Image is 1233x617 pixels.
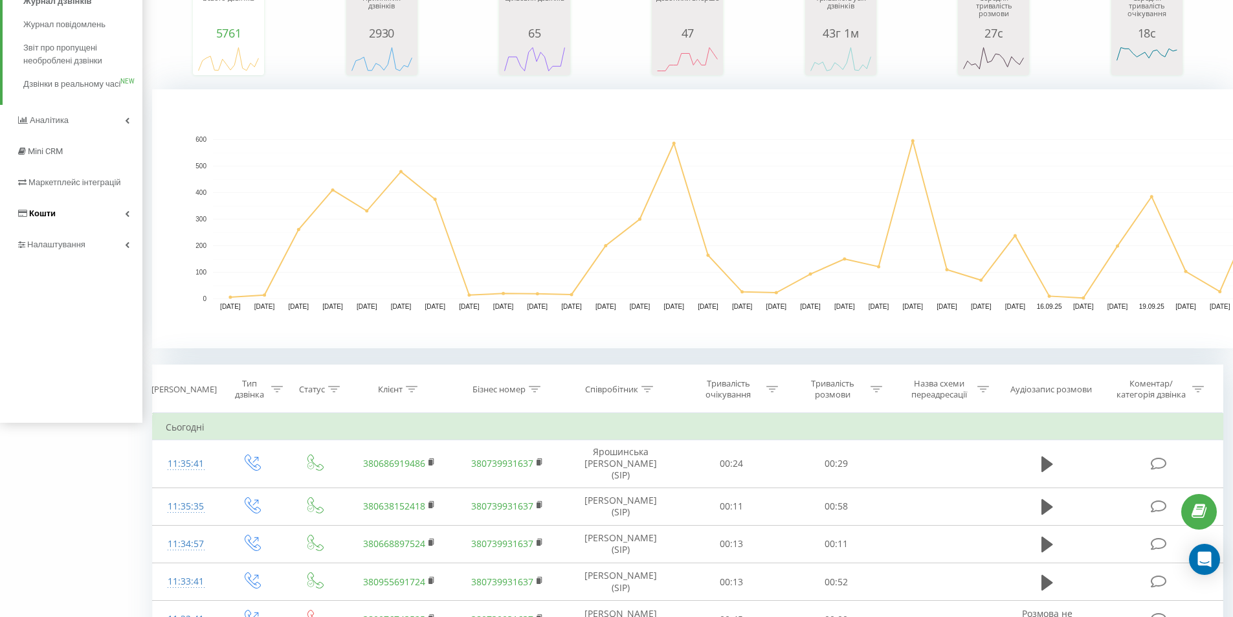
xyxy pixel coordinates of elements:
[493,303,514,310] text: [DATE]
[961,27,1026,39] div: 27с
[1037,303,1062,310] text: 16.09.25
[1210,303,1230,310] text: [DATE]
[195,242,206,249] text: 200
[961,39,1026,78] svg: A chart.
[937,303,957,310] text: [DATE]
[1115,39,1179,78] svg: A chart.
[1175,303,1196,310] text: [DATE]
[784,563,888,601] td: 00:52
[203,295,206,302] text: 0
[528,303,548,310] text: [DATE]
[808,27,873,39] div: 43г 1м
[679,440,783,488] td: 00:24
[166,532,206,557] div: 11:34:57
[28,146,63,156] span: Mini CRM
[561,303,582,310] text: [DATE]
[800,303,821,310] text: [DATE]
[23,13,142,36] a: Журнал повідомлень
[350,39,414,78] svg: A chart.
[595,303,616,310] text: [DATE]
[166,569,206,594] div: 11:33:41
[459,303,480,310] text: [DATE]
[1139,303,1164,310] text: 19.09.25
[902,303,923,310] text: [DATE]
[231,378,268,400] div: Тип дзвінка
[471,537,533,550] a: 380739931637
[1010,384,1092,395] div: Аудіозапис розмови
[196,39,261,78] svg: A chart.
[289,303,309,310] text: [DATE]
[363,576,425,588] a: 380955691724
[23,41,136,67] span: Звіт про пропущені необроблені дзвінки
[1189,544,1220,575] div: Open Intercom Messenger
[679,563,783,601] td: 00:13
[363,537,425,550] a: 380668897524
[502,27,567,39] div: 65
[153,414,1223,440] td: Сьогодні
[195,163,206,170] text: 500
[299,384,325,395] div: Статус
[220,303,241,310] text: [DATE]
[195,189,206,196] text: 400
[562,440,679,488] td: Ярошинська [PERSON_NAME] (SIP)
[471,576,533,588] a: 380739931637
[502,39,567,78] svg: A chart.
[23,78,120,91] span: Дзвінки в реальному часі
[698,303,718,310] text: [DATE]
[732,303,753,310] text: [DATE]
[562,525,679,563] td: [PERSON_NAME] (SIP)
[971,303,992,310] text: [DATE]
[562,563,679,601] td: [PERSON_NAME] (SIP)
[655,39,720,78] svg: A chart.
[472,384,526,395] div: Бізнес номер
[655,27,720,39] div: 47
[28,177,121,187] span: Маркетплейс інтеграцій
[694,378,763,400] div: Тривалість очікування
[585,384,638,395] div: Співробітник
[27,240,85,249] span: Налаштування
[195,269,206,276] text: 100
[254,303,275,310] text: [DATE]
[471,500,533,512] a: 380739931637
[166,451,206,477] div: 11:35:41
[23,36,142,73] a: Звіт про пропущені необроблені дзвінки
[166,494,206,519] div: 11:35:35
[30,115,69,125] span: Аналiтика
[23,18,106,31] span: Журнал повідомлень
[808,39,873,78] svg: A chart.
[350,27,414,39] div: 2930
[1073,303,1094,310] text: [DATE]
[363,500,425,512] a: 380638152418
[23,73,142,96] a: Дзвінки в реальному часіNEW
[195,136,206,143] text: 600
[195,216,206,223] text: 300
[784,440,888,488] td: 00:29
[425,303,445,310] text: [DATE]
[663,303,684,310] text: [DATE]
[798,378,867,400] div: Тривалість розмови
[679,488,783,525] td: 00:11
[363,457,425,469] a: 380686919486
[630,303,650,310] text: [DATE]
[905,378,974,400] div: Назва схеми переадресації
[391,303,412,310] text: [DATE]
[1107,303,1128,310] text: [DATE]
[151,384,217,395] div: [PERSON_NAME]
[784,525,888,563] td: 00:11
[1005,303,1026,310] text: [DATE]
[834,303,855,310] text: [DATE]
[766,303,787,310] text: [DATE]
[322,303,343,310] text: [DATE]
[378,384,403,395] div: Клієнт
[562,488,679,525] td: [PERSON_NAME] (SIP)
[1115,27,1179,39] div: 18с
[784,488,888,525] td: 00:58
[29,208,56,218] span: Кошти
[471,457,533,469] a: 380739931637
[196,27,261,39] div: 5761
